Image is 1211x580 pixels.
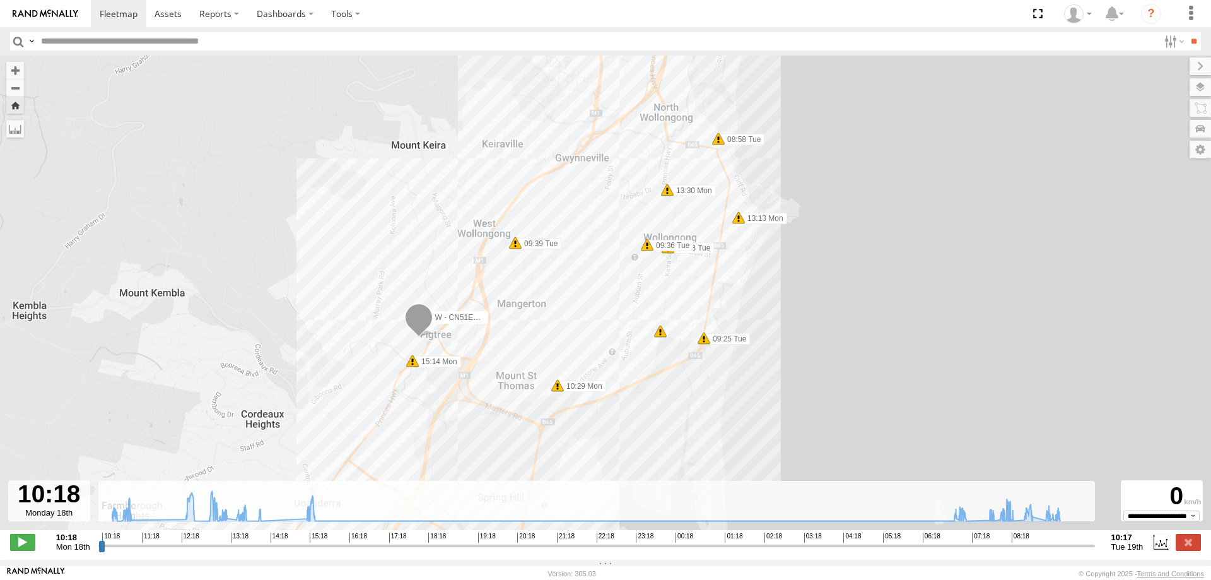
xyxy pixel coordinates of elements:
span: 00:18 [676,533,693,543]
span: 20:18 [517,533,535,543]
span: 11:18 [142,533,160,543]
label: 07:18 Tue [668,242,714,254]
span: 04:18 [843,533,861,543]
span: 07:18 [972,533,990,543]
span: W - CN51ES - [PERSON_NAME] [435,312,547,321]
span: 01:18 [725,533,742,543]
button: Zoom Home [6,97,24,114]
a: Terms and Conditions [1137,570,1204,577]
div: Tye Clark [1060,4,1096,23]
span: 15:18 [310,533,327,543]
span: 23:18 [636,533,653,543]
div: 0 [1123,482,1201,511]
label: 08:58 Tue [718,134,764,145]
span: Mon 18th Aug 2025 [56,542,90,552]
span: 16:18 [349,533,367,543]
div: © Copyright 2025 - [1079,570,1204,577]
span: 08:18 [1012,533,1029,543]
span: 02:18 [764,533,782,543]
label: 09:25 Tue [704,333,750,345]
span: 21:18 [557,533,575,543]
label: 15:14 Mon [412,356,461,367]
strong: 10:17 [1111,533,1144,542]
button: Zoom in [6,62,24,79]
label: 09:36 Tue [647,240,693,251]
label: Play/Stop [10,534,35,550]
span: 19:18 [478,533,496,543]
label: 13:30 Mon [667,185,716,196]
label: Search Query [26,32,37,50]
strong: 10:18 [56,533,90,542]
label: Search Filter Options [1159,32,1186,50]
span: 03:18 [804,533,822,543]
span: 10:18 [102,533,120,543]
span: 12:18 [182,533,199,543]
span: 06:18 [923,533,940,543]
label: 13:13 Mon [739,213,787,224]
span: 13:18 [231,533,249,543]
label: Map Settings [1190,141,1211,158]
label: Measure [6,120,24,138]
div: Version: 305.03 [548,570,596,577]
button: Zoom out [6,79,24,97]
img: rand-logo.svg [13,9,78,18]
span: 22:18 [597,533,614,543]
span: 18:18 [428,533,446,543]
i: ? [1141,4,1161,24]
label: 10:29 Mon [558,381,606,392]
label: 09:39 Tue [515,238,561,249]
span: 14:18 [271,533,288,543]
span: 05:18 [883,533,901,543]
label: Close [1176,534,1201,550]
span: 17:18 [389,533,407,543]
a: Visit our Website [7,567,65,580]
div: 5 [654,325,667,338]
span: Tue 19th Aug 2025 [1111,542,1144,552]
